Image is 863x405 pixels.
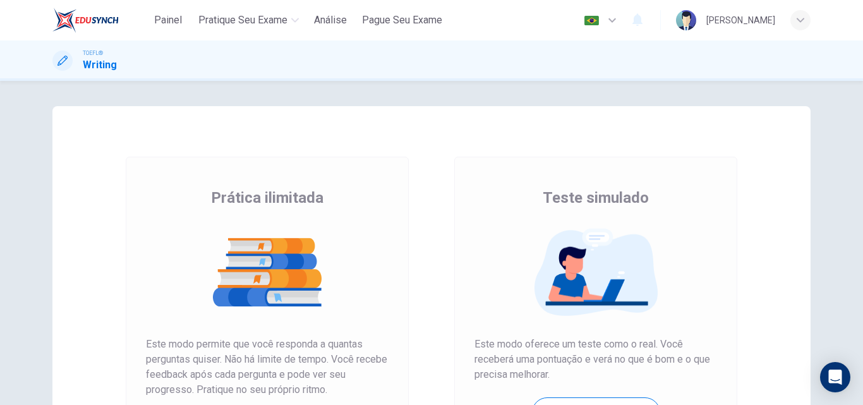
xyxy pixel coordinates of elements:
[148,9,188,32] button: Painel
[706,13,775,28] div: [PERSON_NAME]
[193,9,304,32] button: Pratique seu exame
[676,10,696,30] img: Profile picture
[52,8,119,33] img: EduSynch logo
[154,13,182,28] span: Painel
[211,188,323,208] span: Prática ilimitada
[52,8,148,33] a: EduSynch logo
[543,188,649,208] span: Teste simulado
[146,337,389,397] span: Este modo permite que você responda a quantas perguntas quiser. Não há limite de tempo. Você rece...
[309,9,352,32] button: Análise
[820,362,850,392] div: Open Intercom Messenger
[584,16,600,25] img: pt
[314,13,347,28] span: Análise
[83,49,103,57] span: TOEFL®
[83,57,117,73] h1: Writing
[362,13,442,28] span: Pague Seu Exame
[198,13,287,28] span: Pratique seu exame
[474,337,717,382] span: Este modo oferece um teste como o real. Você receberá uma pontuação e verá no que é bom e o que p...
[357,9,447,32] button: Pague Seu Exame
